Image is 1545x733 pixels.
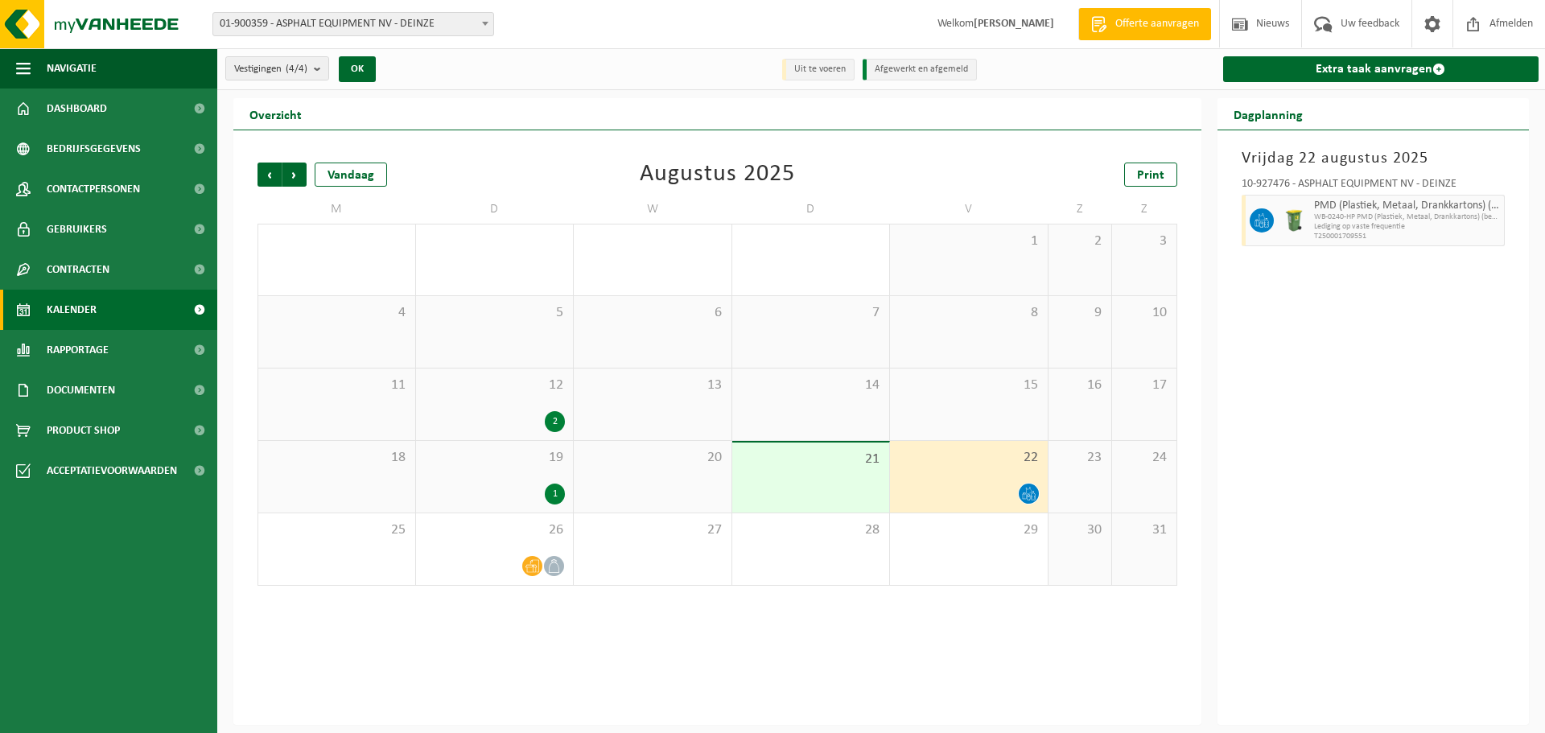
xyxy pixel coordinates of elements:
[1120,521,1168,539] span: 31
[47,410,120,451] span: Product Shop
[47,169,140,209] span: Contactpersonen
[898,304,1040,322] span: 8
[266,521,407,539] span: 25
[974,18,1054,30] strong: [PERSON_NAME]
[1120,449,1168,467] span: 24
[1057,449,1104,467] span: 23
[1314,232,1501,241] span: T250001709551
[582,449,723,467] span: 20
[898,377,1040,394] span: 15
[424,304,566,322] span: 5
[640,163,795,187] div: Augustus 2025
[740,304,882,322] span: 7
[257,195,416,224] td: M
[424,521,566,539] span: 26
[1057,304,1104,322] span: 9
[740,451,882,468] span: 21
[225,56,329,80] button: Vestigingen(4/4)
[582,377,723,394] span: 13
[1120,304,1168,322] span: 10
[1223,56,1539,82] a: Extra taak aanvragen
[47,330,109,370] span: Rapportage
[47,129,141,169] span: Bedrijfsgegevens
[1124,163,1177,187] a: Print
[47,48,97,89] span: Navigatie
[740,377,882,394] span: 14
[898,233,1040,250] span: 1
[416,195,575,224] td: D
[47,89,107,129] span: Dashboard
[47,209,107,249] span: Gebruikers
[545,411,565,432] div: 2
[898,521,1040,539] span: 29
[315,163,387,187] div: Vandaag
[213,13,493,35] span: 01-900359 - ASPHALT EQUIPMENT NV - DEINZE
[266,377,407,394] span: 11
[266,449,407,467] span: 18
[1242,179,1506,195] div: 10-927476 - ASPHALT EQUIPMENT NV - DEINZE
[1112,195,1176,224] td: Z
[1137,169,1164,182] span: Print
[1057,377,1104,394] span: 16
[582,304,723,322] span: 6
[234,57,307,81] span: Vestigingen
[582,521,723,539] span: 27
[424,377,566,394] span: 12
[47,451,177,491] span: Acceptatievoorwaarden
[545,484,565,504] div: 1
[1078,8,1211,40] a: Offerte aanvragen
[782,59,855,80] li: Uit te voeren
[266,304,407,322] span: 4
[1057,521,1104,539] span: 30
[740,521,882,539] span: 28
[1111,16,1203,32] span: Offerte aanvragen
[732,195,891,224] td: D
[47,249,109,290] span: Contracten
[1314,200,1501,212] span: PMD (Plastiek, Metaal, Drankkartons) (bedrijven)
[339,56,376,82] button: OK
[898,449,1040,467] span: 22
[1057,233,1104,250] span: 2
[1120,377,1168,394] span: 17
[1217,98,1319,130] h2: Dagplanning
[574,195,732,224] td: W
[1120,233,1168,250] span: 3
[257,163,282,187] span: Vorige
[1282,208,1306,233] img: WB-0240-HPE-GN-50
[424,449,566,467] span: 19
[1314,212,1501,222] span: WB-0240-HP PMD (Plastiek, Metaal, Drankkartons) (bedrijven)
[1242,146,1506,171] h3: Vrijdag 22 augustus 2025
[47,290,97,330] span: Kalender
[212,12,494,36] span: 01-900359 - ASPHALT EQUIPMENT NV - DEINZE
[286,64,307,74] count: (4/4)
[1049,195,1113,224] td: Z
[890,195,1049,224] td: V
[1314,222,1501,232] span: Lediging op vaste frequentie
[233,98,318,130] h2: Overzicht
[863,59,977,80] li: Afgewerkt en afgemeld
[47,370,115,410] span: Documenten
[282,163,307,187] span: Volgende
